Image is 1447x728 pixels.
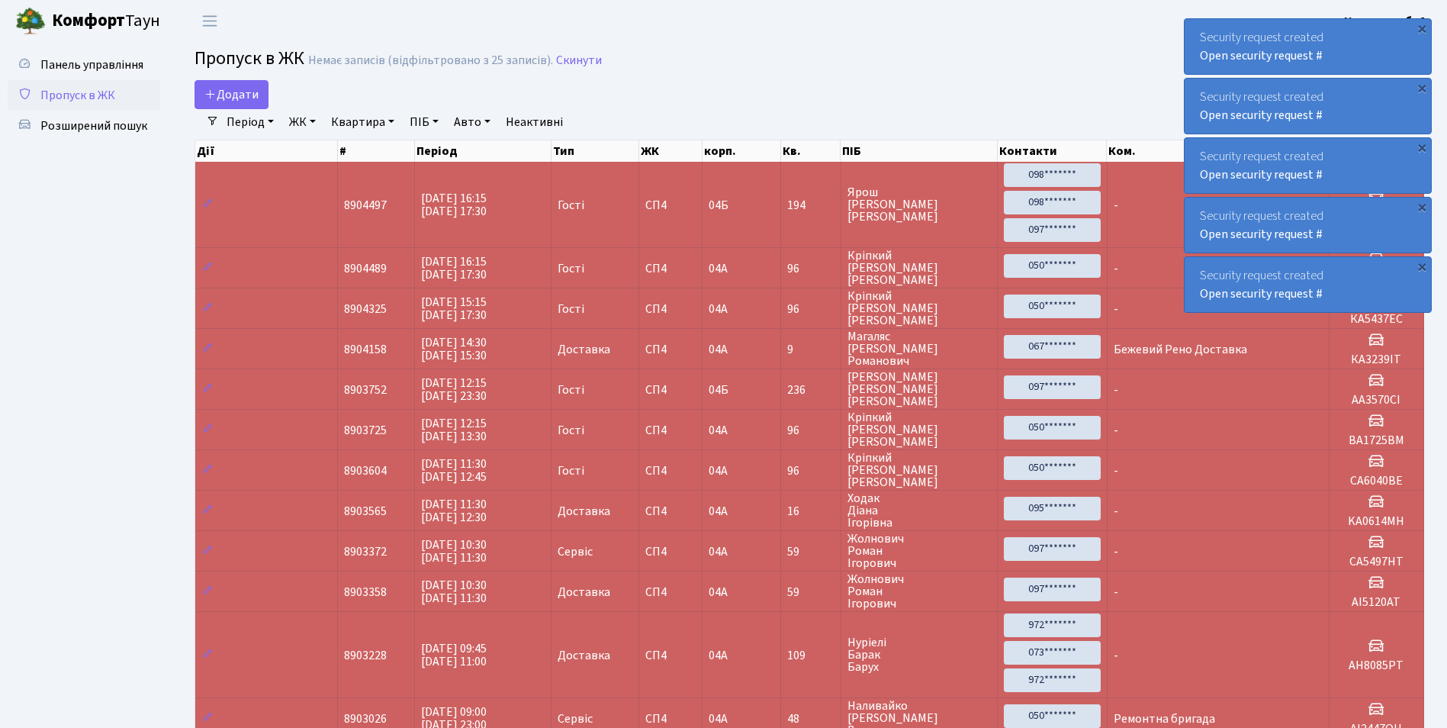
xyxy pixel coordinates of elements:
span: 8904158 [344,341,387,358]
span: Доставка [558,586,610,598]
span: Доставка [558,505,610,517]
h5: KA0614MH [1336,514,1417,529]
span: 04А [709,260,728,277]
span: 04Б [709,382,728,398]
span: - [1114,462,1118,479]
span: [DATE] 11:30 [DATE] 12:45 [421,456,487,485]
span: Жолнович Роман Ігорович [847,533,991,569]
span: [DATE] 10:30 [DATE] 11:30 [421,536,487,566]
span: 8903604 [344,462,387,479]
b: Комфорт [52,8,125,33]
span: Панель управління [40,56,143,73]
h5: АА3570СІ [1336,393,1417,407]
h5: СА6040ВЕ [1336,474,1417,488]
span: [DATE] 15:15 [DATE] 17:30 [421,294,487,324]
span: 04А [709,543,728,560]
div: Security request created [1185,138,1431,193]
a: Open security request # [1200,107,1323,124]
span: 04А [709,301,728,317]
span: Гості [558,263,584,275]
span: 194 [787,199,834,211]
span: СП4 [645,465,696,477]
h5: КА5437ЕС [1336,312,1417,327]
span: СП4 [645,384,696,396]
a: Додати [195,80,268,109]
span: 04А [709,341,728,358]
span: [DATE] 09:45 [DATE] 11:00 [421,640,487,670]
h5: КА3239ІТ [1336,353,1417,367]
span: 04А [709,647,728,664]
span: Ремонтна бригада [1114,710,1215,727]
h5: AI5120AT [1336,595,1417,610]
span: 8903725 [344,422,387,439]
h5: ВА1725ВМ [1336,433,1417,448]
th: Період [415,140,551,162]
span: Бежевий Рено Доставка [1114,341,1247,358]
span: Жолнович Роман Ігорович [847,573,991,610]
span: - [1114,543,1118,560]
a: Open security request # [1200,166,1323,183]
span: - [1114,301,1118,317]
span: 48 [787,713,834,725]
span: Гості [558,424,584,436]
img: logo.png [15,6,46,37]
div: × [1414,140,1429,155]
a: Open security request # [1200,226,1323,243]
span: 96 [787,263,834,275]
span: - [1114,422,1118,439]
span: 04А [709,584,728,601]
span: [DATE] 11:30 [DATE] 12:30 [421,496,487,526]
span: СП4 [645,546,696,558]
a: Скинути [556,53,602,68]
span: 8903565 [344,503,387,520]
th: Кв. [781,140,841,162]
span: СП4 [645,199,696,211]
a: Квартира [325,109,400,135]
span: 9 [787,343,834,356]
span: 16 [787,505,834,517]
span: - [1114,260,1118,277]
span: - [1114,503,1118,520]
span: Гості [558,199,584,211]
div: × [1414,199,1429,214]
span: СП4 [645,586,696,598]
span: [DATE] 16:15 [DATE] 17:30 [421,253,487,283]
span: 96 [787,303,834,315]
span: 109 [787,649,834,662]
span: Магаляс [PERSON_NAME] Романович [847,330,991,367]
a: Пропуск в ЖК [8,80,160,111]
button: Переключити навігацію [191,8,229,34]
span: 8903228 [344,647,387,664]
span: 96 [787,424,834,436]
span: Гості [558,303,584,315]
span: Таун [52,8,160,34]
span: - [1114,382,1118,398]
span: СП4 [645,343,696,356]
span: [DATE] 12:15 [DATE] 13:30 [421,415,487,445]
span: Кріпкий [PERSON_NAME] [PERSON_NAME] [847,290,991,327]
span: [DATE] 10:30 [DATE] 11:30 [421,577,487,607]
span: Ярош [PERSON_NAME] [PERSON_NAME] [847,186,991,223]
div: × [1414,80,1429,95]
a: Консьєрж б. 4. [1344,12,1429,31]
th: # [338,140,416,162]
span: 8903752 [344,382,387,398]
span: СП4 [645,713,696,725]
th: Ком. [1107,140,1329,162]
th: Дії [195,140,338,162]
span: 59 [787,546,834,558]
th: Тип [551,140,639,162]
span: 04Б [709,197,728,214]
h5: CA5497HT [1336,555,1417,569]
th: корп. [703,140,781,162]
div: Security request created [1185,79,1431,134]
div: Security request created [1185,257,1431,312]
span: 8904489 [344,260,387,277]
div: Security request created [1185,198,1431,253]
span: Кріпкий [PERSON_NAME] [PERSON_NAME] [847,411,991,448]
span: 8903026 [344,710,387,727]
span: Сервіс [558,713,593,725]
span: СП4 [645,649,696,662]
span: Нуріелі Барак Барух [847,636,991,673]
span: 8903358 [344,584,387,601]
